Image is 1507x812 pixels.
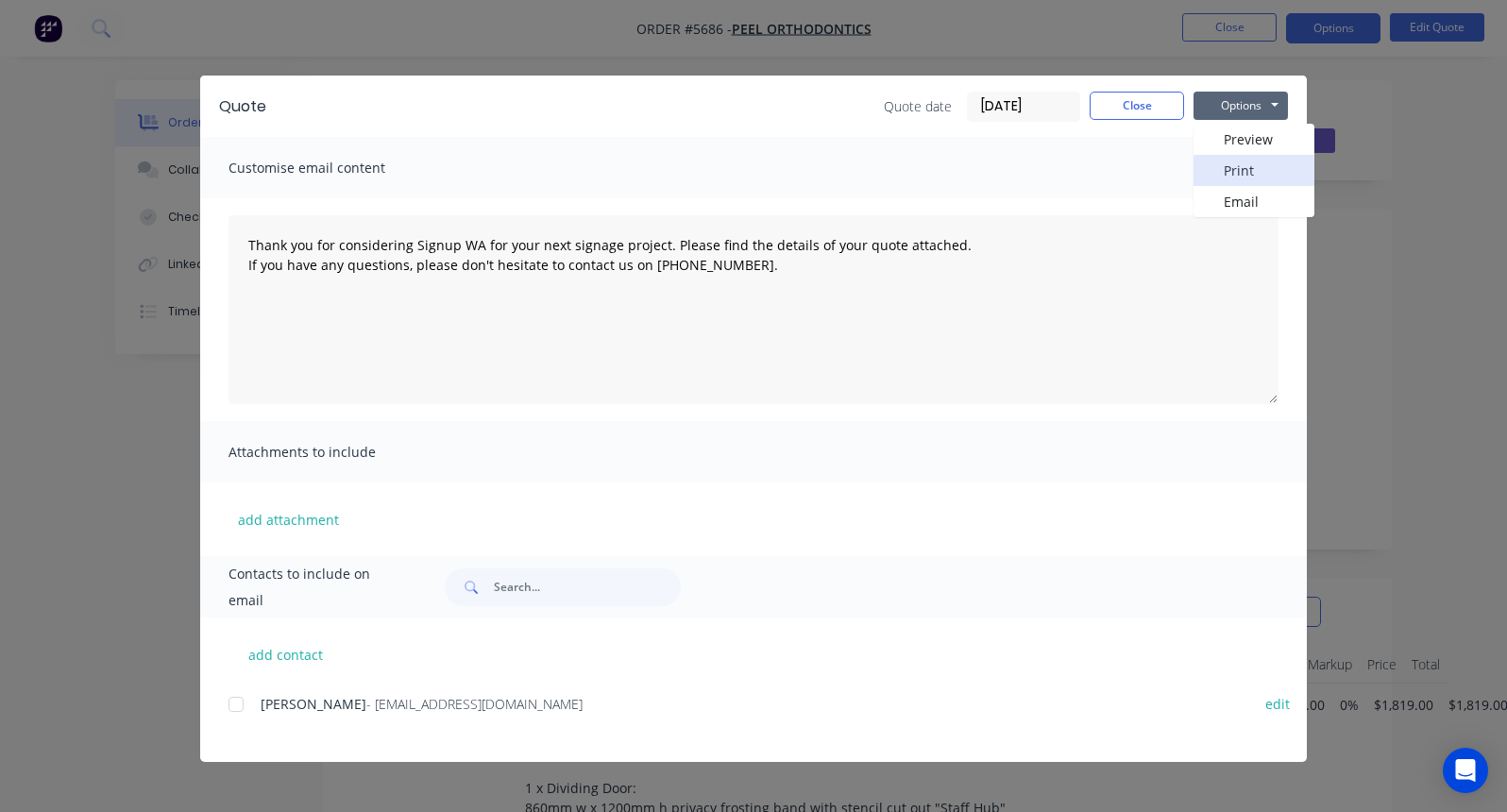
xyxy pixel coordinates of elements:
[1090,92,1184,120] button: Close
[1194,186,1314,217] button: Email
[1194,155,1314,186] button: Print
[1254,691,1301,717] button: edit
[229,640,342,668] button: add contact
[494,568,681,606] input: Search...
[1194,124,1314,155] button: Preview
[229,561,398,614] span: Contacts to include on email
[261,695,366,713] span: [PERSON_NAME]
[229,215,1278,404] textarea: Thank you for considering Signup WA for your next signage project. Please find the details of you...
[366,695,583,713] span: - [EMAIL_ADDRESS][DOMAIN_NAME]
[884,96,952,116] span: Quote date
[1194,92,1288,120] button: Options
[229,155,436,181] span: Customise email content
[229,505,348,533] button: add attachment
[1443,748,1488,793] div: Open Intercom Messenger
[219,95,266,118] div: Quote
[229,439,436,465] span: Attachments to include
